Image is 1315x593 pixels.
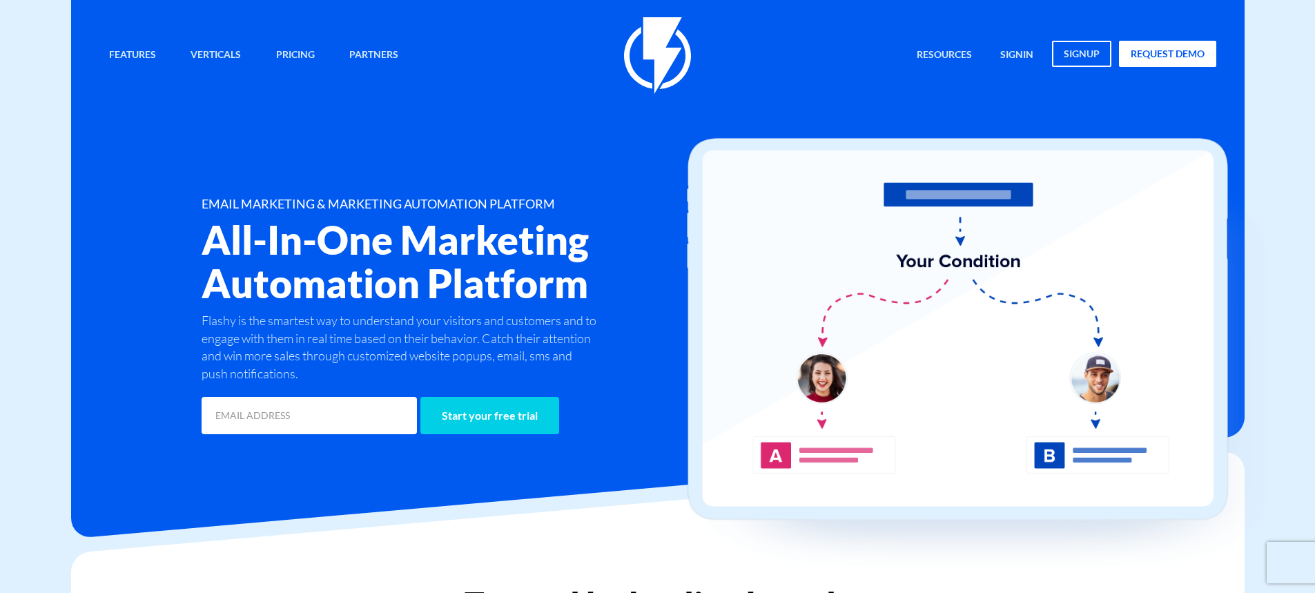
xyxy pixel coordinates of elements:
[906,41,982,70] a: Resources
[202,397,417,434] input: EMAIL ADDRESS
[180,41,251,70] a: Verticals
[266,41,325,70] a: Pricing
[202,218,740,305] h2: All-In-One Marketing Automation Platform
[420,397,559,434] input: Start your free trial
[202,312,601,383] p: Flashy is the smartest way to understand your visitors and customers and to engage with them in r...
[990,41,1044,70] a: signin
[1052,41,1111,67] a: signup
[1119,41,1216,67] a: request demo
[202,197,740,211] h1: EMAIL MARKETING & MARKETING AUTOMATION PLATFORM
[99,41,166,70] a: Features
[339,41,409,70] a: Partners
